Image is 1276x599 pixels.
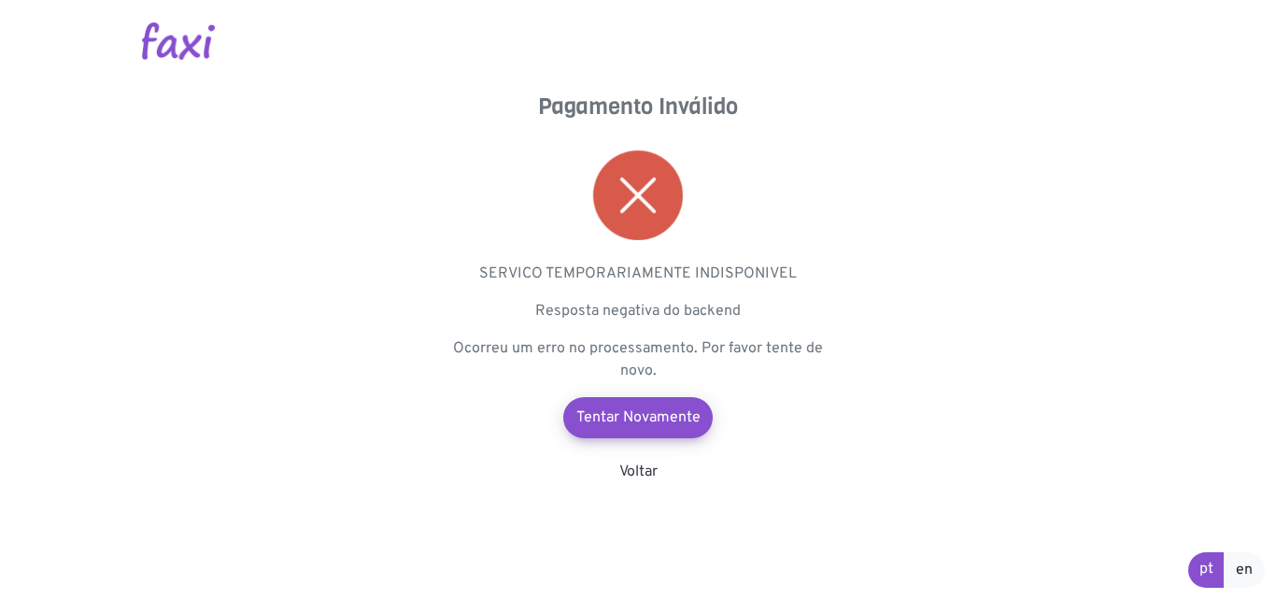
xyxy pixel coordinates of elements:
p: Ocorreu um erro no processamento. Por favor tente de novo. [451,337,825,382]
p: SERVICO TEMPORARIAMENTE INDISPONIVEL [451,263,825,285]
a: Tentar Novamente [563,397,713,438]
a: Voltar [619,463,658,481]
img: error [593,150,683,240]
a: pt [1188,552,1225,588]
h4: Pagamento Inválido [451,93,825,121]
p: Resposta negativa do backend [451,300,825,322]
a: en [1224,552,1265,588]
